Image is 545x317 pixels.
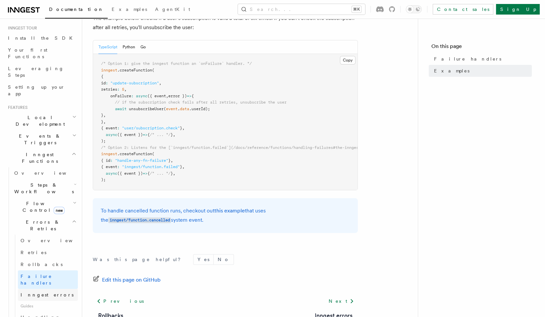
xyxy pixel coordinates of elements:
a: Next [324,295,358,307]
span: ( [152,152,154,156]
span: Flow Control [12,200,73,213]
span: Leveraging Steps [8,66,64,78]
button: Python [123,40,135,54]
span: Local Development [5,114,72,127]
span: , [173,171,175,176]
span: . [178,107,180,111]
button: No [214,254,234,264]
span: Examples [434,68,469,74]
a: Examples [108,2,151,18]
span: Examples [112,7,147,12]
a: Leveraging Steps [5,63,78,81]
span: async [136,94,147,98]
span: ({ event }) [117,171,143,176]
span: onFailure [110,94,131,98]
span: Your first Functions [8,47,47,59]
span: 5 [122,87,124,92]
span: "handle-any-fn-failure" [115,158,168,163]
span: Failure handlers [21,274,52,286]
span: , [171,158,173,163]
span: , [173,132,175,137]
span: { [191,94,194,98]
a: this example [214,207,245,214]
span: new [54,207,65,214]
a: Retries [18,247,78,258]
button: TypeScript [98,40,117,54]
span: : [117,164,120,169]
span: .userId); [189,107,210,111]
span: id [101,81,106,85]
span: , [159,81,161,85]
span: , [103,119,106,124]
a: Install the SDK [5,32,78,44]
span: retries [101,87,117,92]
span: : [106,81,108,85]
span: "inngest/function.failed" [122,164,180,169]
span: AgentKit [155,7,190,12]
span: // if the subscription check fails after all retries, unsubscribe the user [115,100,287,105]
span: { [101,74,103,79]
button: Copy [340,56,355,65]
a: Edit this page on GitHub [93,275,161,285]
span: error }) [168,94,187,98]
span: .createFunction [117,68,152,72]
span: { event [101,164,117,169]
span: => [187,94,191,98]
button: Local Development [5,112,78,130]
h4: On this page [431,42,532,53]
p: To handle cancelled function runs, checkout out that uses the system event. [101,206,350,225]
span: Failure handlers [434,56,501,62]
span: } [180,164,182,169]
a: Overview [18,235,78,247]
span: Documentation [49,7,104,12]
span: inngest [101,68,117,72]
span: } [171,132,173,137]
span: , [182,164,185,169]
span: Features [5,105,27,110]
a: AgentKit [151,2,194,18]
span: } [101,113,103,117]
a: Overview [12,167,78,179]
span: Inngest Functions [5,151,72,164]
span: Edit this page on GitHub [102,275,161,285]
span: async [106,171,117,176]
span: : [110,158,113,163]
a: Contact sales [433,4,493,15]
a: Documentation [45,2,108,19]
span: Setting up your app [8,84,65,96]
span: } [180,126,182,130]
span: { id [101,158,110,163]
span: Errors & Retries [12,219,72,232]
span: Guides [18,301,78,311]
span: inngest [101,152,117,156]
span: await [115,107,127,111]
a: Rollbacks [18,258,78,270]
span: : [117,126,120,130]
button: Errors & Retries [12,216,78,235]
span: Rollbacks [21,262,63,267]
button: Steps & Workflows [12,179,78,198]
span: data [180,107,189,111]
span: { [147,132,150,137]
span: , [103,113,106,117]
span: Inngest tour [5,25,37,31]
button: Go [140,40,146,54]
a: Your first Functions [5,44,78,63]
span: "update-subscription" [110,81,159,85]
span: Inngest errors [21,292,74,297]
span: Steps & Workflows [12,182,74,195]
span: Events & Triggers [5,133,72,146]
span: , [166,94,168,98]
span: , [124,87,127,92]
span: { event [101,126,117,130]
a: Previous [93,295,147,307]
span: => [143,132,147,137]
span: ); [101,139,106,143]
button: Events & Triggers [5,130,78,149]
kbd: ⌘K [352,6,361,13]
span: ( [152,68,154,72]
span: event [166,107,178,111]
button: Inngest Functions [5,149,78,167]
a: Examples [431,65,532,77]
a: Failure handlers [431,53,532,65]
